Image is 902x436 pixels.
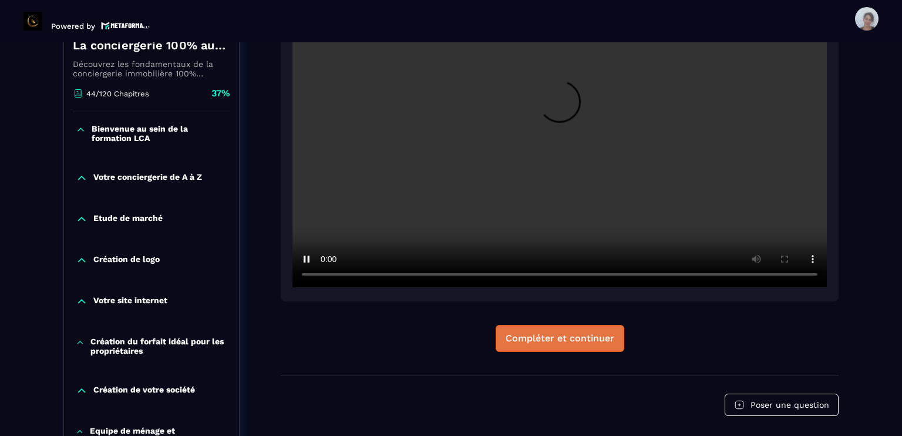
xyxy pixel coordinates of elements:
[73,37,230,53] h4: La conciergerie 100% automatisée
[73,59,230,78] p: Découvrez les fondamentaux de la conciergerie immobilière 100% automatisée. Cette formation est c...
[93,296,167,307] p: Votre site internet
[93,254,160,266] p: Création de logo
[101,21,150,31] img: logo
[496,325,624,352] button: Compléter et continuer
[86,89,149,98] p: 44/120 Chapitres
[211,87,230,100] p: 37%
[93,385,195,397] p: Création de votre société
[90,337,227,355] p: Création du forfait idéal pour les propriétaires
[51,22,95,31] p: Powered by
[23,12,42,31] img: logo-branding
[93,172,202,184] p: Votre conciergerie de A à Z
[93,213,163,225] p: Etude de marché
[506,333,614,344] div: Compléter et continuer
[92,124,227,143] p: Bienvenue au sein de la formation LCA
[725,394,839,416] button: Poser une question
